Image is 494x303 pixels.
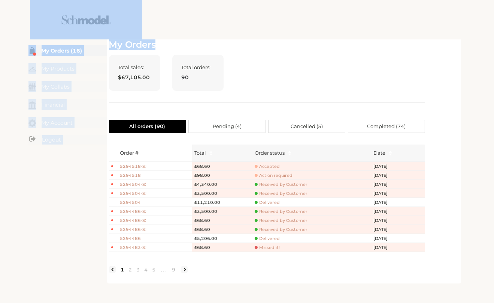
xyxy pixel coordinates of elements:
span: Delivered [255,236,280,241]
img: my-account.svg [28,119,36,127]
span: Completed ( 74 ) [367,120,406,133]
span: All orders ( 90 ) [129,120,165,133]
td: £3,500.00 [192,189,252,198]
a: Logout [28,135,107,145]
span: [DATE] [373,163,396,170]
span: Received by Customer [255,218,307,223]
div: Menu [28,45,107,146]
td: £5,206.00 [192,234,252,243]
span: [DATE] [373,199,396,206]
a: 3 [134,266,142,273]
a: My Collabs [28,81,107,92]
span: 5294504-S2 [120,181,146,188]
span: 5294518-S1 [120,163,146,170]
span: Missed it! [255,245,280,250]
span: 5294486-S3 [120,208,146,215]
a: 1 [119,266,127,273]
td: £11,210.00 [192,198,252,207]
span: [DATE] [373,226,396,233]
span: 5294486-S1 [120,226,146,233]
span: Received by Customer [255,182,307,187]
h2: My Orders [109,39,425,50]
span: 5294483-S1 [120,244,146,251]
span: caret-up [288,150,292,154]
span: [DATE] [373,244,396,251]
a: 2 [127,266,134,273]
a: Financial [28,99,107,110]
span: caret-up [388,150,393,154]
span: 5294504 [120,199,146,206]
span: [DATE] [373,235,396,242]
span: [DATE] [373,217,396,224]
span: Total orders: [182,64,214,70]
span: caret-down [388,152,393,157]
td: £68.60 [192,216,252,225]
li: Next Page [181,266,188,273]
a: My Orders (16) [28,45,107,56]
span: [DATE] [373,190,396,197]
a: My Products [28,63,107,74]
span: caret-down [209,152,213,157]
img: my-friends.svg [28,83,36,90]
a: 9 [170,266,178,273]
img: my-order.svg [28,47,36,54]
span: $67,105.00 [118,73,151,81]
span: caret-up [209,150,213,154]
td: £68.60 [192,225,252,234]
span: 5294518 [120,172,146,179]
span: Received by Customer [255,209,307,214]
div: Order status [255,149,285,157]
span: [DATE] [373,172,396,179]
span: Total sales: [118,64,151,70]
span: [DATE] [373,208,396,215]
span: caret-down [288,152,292,157]
span: 5294486-S2 [120,217,146,224]
span: Accepted [255,164,280,169]
th: Order # [118,145,193,162]
a: 5 [150,266,158,273]
a: 4 [142,266,150,273]
span: Cancelled ( 5 ) [291,120,323,133]
span: Received by Customer [255,227,307,232]
span: [DATE] [373,181,396,188]
span: 5294486 [120,235,146,242]
span: 90 [182,73,214,81]
span: Total [194,149,206,157]
span: ••• [158,265,170,274]
span: Delivered [255,200,280,205]
li: Previous Page [109,266,116,273]
td: £68.60 [192,162,252,171]
span: Received by Customer [255,191,307,196]
a: My Account [28,117,107,128]
span: Date [373,149,385,157]
td: £4,340.00 [192,180,252,189]
span: Action required [255,173,293,178]
span: Pending ( 4 ) [213,120,242,133]
img: my-hanger.svg [28,65,36,73]
img: my-financial.svg [28,101,36,109]
span: 5294504-S1 [120,190,146,197]
td: £3,500.00 [192,207,252,216]
td: £68.60 [192,243,252,252]
li: Next 5 Pages [158,264,170,276]
td: £98.00 [192,171,252,180]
